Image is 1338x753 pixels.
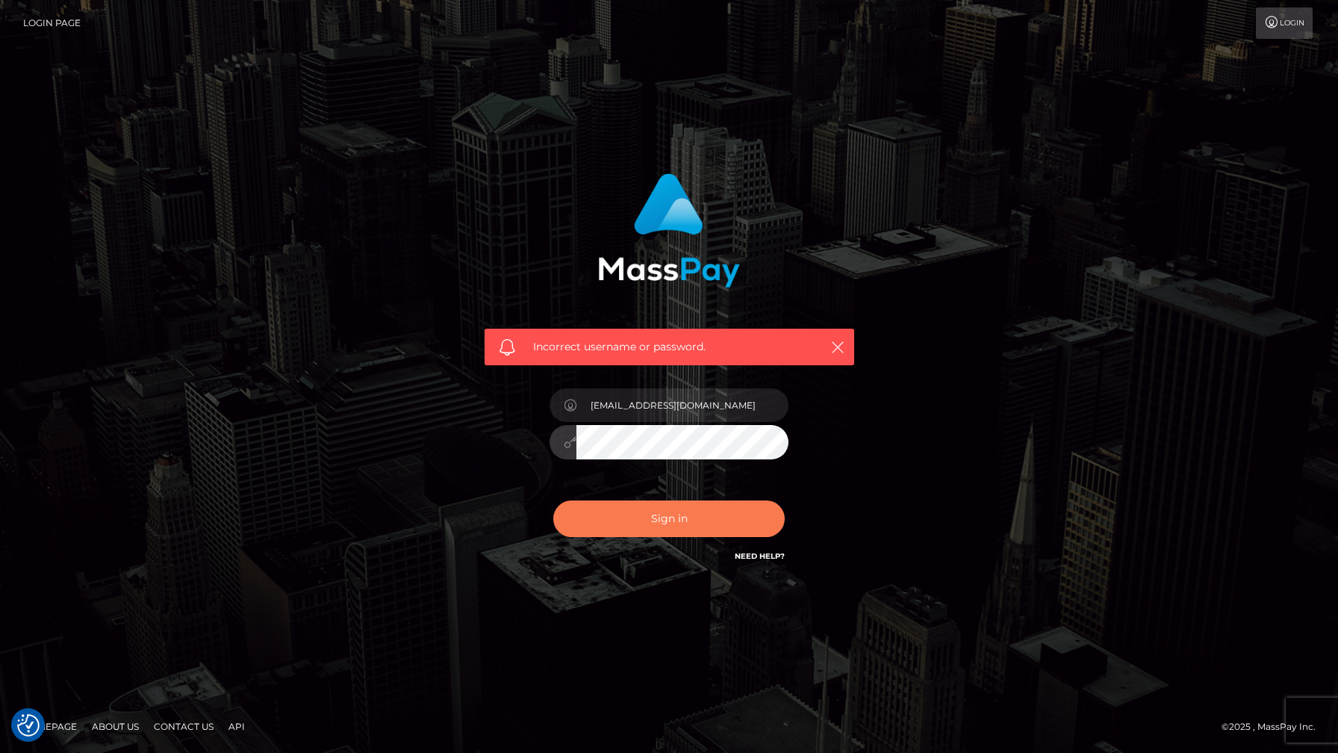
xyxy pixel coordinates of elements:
[17,714,40,737] img: Revisit consent button
[1222,719,1327,735] div: © 2025 , MassPay Inc.
[576,388,788,422] input: Username...
[553,501,785,537] button: Sign in
[598,173,740,288] img: MassPay Login
[148,715,220,738] a: Contact Us
[23,7,81,39] a: Login Page
[533,339,806,355] span: Incorrect username or password.
[86,715,145,738] a: About Us
[16,715,83,738] a: Homepage
[223,715,251,738] a: API
[17,714,40,737] button: Consent Preferences
[735,551,785,561] a: Need Help?
[1256,7,1313,39] a: Login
